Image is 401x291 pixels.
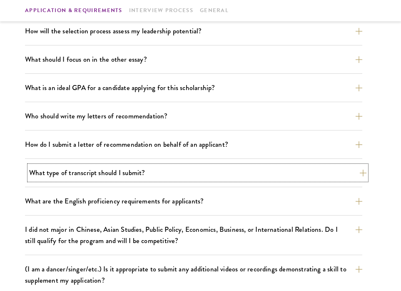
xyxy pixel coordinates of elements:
button: How will the selection process assess my leadership potential? [25,24,362,38]
button: I did not major in Chinese, Asian Studies, Public Policy, Economics, Business, or International R... [25,222,362,248]
button: How do I submit a letter of recommendation on behalf of an applicant? [25,137,362,152]
button: (I am a dancer/singer/etc.) Is it appropriate to submit any additional videos or recordings demon... [25,262,362,288]
button: What is an ideal GPA for a candidate applying for this scholarship? [25,80,362,95]
button: What type of transcript should I submit? [29,166,366,180]
button: What are the English proficiency requirements for applicants? [25,194,362,208]
a: General [200,6,229,15]
a: Interview Process [129,6,193,15]
a: Application & Requirements [25,6,122,15]
button: Who should write my letters of recommendation? [25,109,362,123]
button: What should I focus on in the other essay? [25,52,362,67]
